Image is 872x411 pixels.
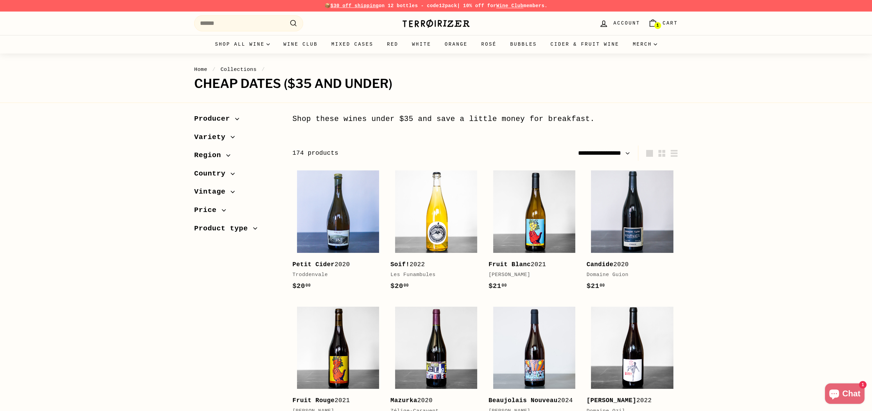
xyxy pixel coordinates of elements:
[488,396,573,406] div: 2024
[330,3,379,9] span: $30 off shipping
[194,77,678,91] h1: Cheap Dates ($35 and under)
[194,204,222,216] span: Price
[292,148,485,158] div: 174 products
[474,35,503,54] a: Rosé
[208,35,277,54] summary: Shop all wine
[587,271,671,279] div: Domaine Guion
[220,66,256,73] a: Collections
[390,282,409,290] span: $20
[488,261,531,268] b: Fruit Blanc
[194,148,281,166] button: Region
[587,261,613,268] b: Candide
[544,35,626,54] a: Cider & Fruit Wine
[496,3,524,9] a: Wine Club
[390,166,482,299] a: Soif!2022Les Funambules
[390,396,475,406] div: 2020
[181,35,691,54] div: Primary
[194,150,226,161] span: Region
[194,130,281,148] button: Variety
[488,397,558,404] b: Beaujolais Nouveau
[587,260,671,270] div: 2020
[292,260,377,270] div: 2020
[488,166,580,299] a: Fruit Blanc2021[PERSON_NAME]
[502,283,507,288] sup: 00
[626,35,664,54] summary: Merch
[663,19,678,27] span: Cart
[260,66,267,73] span: /
[613,19,640,27] span: Account
[194,166,281,185] button: Country
[292,397,334,404] b: Fruit Rouge
[488,260,573,270] div: 2021
[194,111,281,130] button: Producer
[194,66,207,73] a: Home
[503,35,544,54] a: Bubbles
[390,271,475,279] div: Les Funambules
[488,282,507,290] span: $21
[194,203,281,221] button: Price
[194,223,253,234] span: Product type
[292,261,334,268] b: Petit Cider
[823,383,867,406] inbox-online-store-chat: Shopify online store chat
[306,283,311,288] sup: 00
[211,66,217,73] span: /
[587,397,636,404] b: [PERSON_NAME]
[292,113,678,125] div: Shop these wines under $35 and save a little money for breakfast.
[292,271,377,279] div: Troddenvale
[488,271,573,279] div: [PERSON_NAME]
[325,35,380,54] a: Mixed Cases
[194,113,235,125] span: Producer
[277,35,325,54] a: Wine Club
[644,13,682,33] a: Cart
[194,168,231,180] span: Country
[404,283,409,288] sup: 00
[405,35,438,54] a: White
[599,283,605,288] sup: 00
[194,132,231,143] span: Variety
[194,186,231,198] span: Vintage
[587,166,678,299] a: Candide2020Domaine Guion
[390,260,475,270] div: 2022
[656,23,659,28] span: 1
[194,184,281,203] button: Vintage
[587,282,605,290] span: $21
[194,65,678,74] nav: breadcrumbs
[292,396,377,406] div: 2021
[439,3,457,9] strong: 12pack
[380,35,405,54] a: Red
[292,282,311,290] span: $20
[194,221,281,240] button: Product type
[292,166,384,299] a: Petit Cider2020Troddenvale
[194,2,678,10] p: 📦 on 12 bottles - code | 10% off for members.
[390,397,417,404] b: Mazurka
[587,396,671,406] div: 2022
[390,261,409,268] b: Soif!
[438,35,474,54] a: Orange
[595,13,644,33] a: Account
